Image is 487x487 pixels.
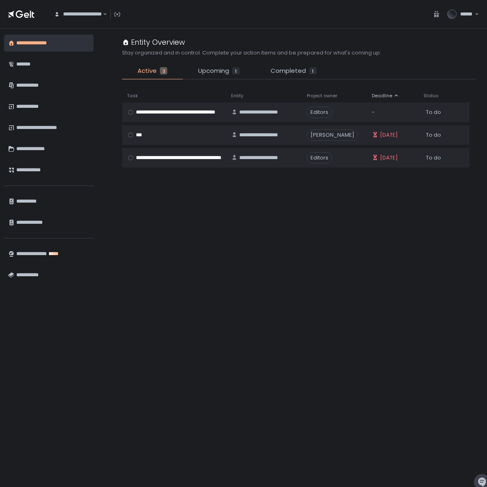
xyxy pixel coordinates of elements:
[426,154,441,162] span: To do
[307,129,358,141] span: [PERSON_NAME]
[49,6,107,23] div: Search for option
[372,109,375,116] span: -
[138,66,157,76] span: Active
[122,49,381,57] h2: Stay organized and in control. Complete your action items and be prepared for what's coming up.
[426,109,441,116] span: To do
[380,154,398,162] span: [DATE]
[198,66,229,76] span: Upcoming
[232,67,240,74] div: 1
[122,37,185,48] div: Entity Overview
[426,131,441,139] span: To do
[307,152,332,164] span: Editors
[160,67,167,74] div: 3
[271,66,306,76] span: Completed
[231,93,243,99] span: Entity
[380,131,398,139] span: [DATE]
[307,93,337,99] span: Project owner
[307,107,332,118] span: Editors
[372,93,392,99] span: Deadline
[127,93,138,99] span: Task
[424,93,439,99] span: Status
[309,67,317,74] div: 1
